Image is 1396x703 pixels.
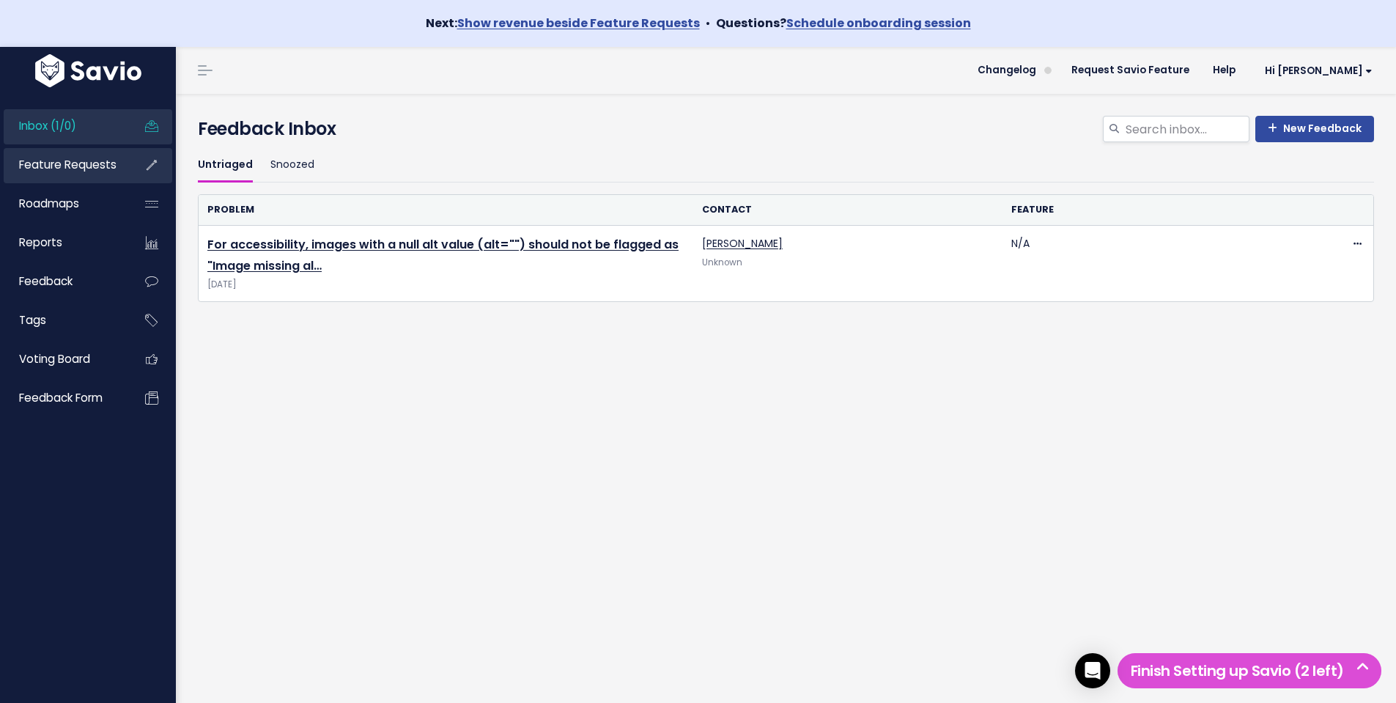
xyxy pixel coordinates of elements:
a: For accessibility, images with a null alt value (alt="") should not be flagged as "Image missing al… [207,236,679,274]
span: Roadmaps [19,196,79,211]
th: Problem [199,195,693,225]
a: Help [1201,59,1247,81]
span: Feedback [19,273,73,289]
strong: Next: [426,15,700,32]
th: Contact [693,195,1002,225]
a: Feedback [4,265,122,298]
a: Voting Board [4,342,122,376]
a: Feature Requests [4,148,122,182]
span: Hi [PERSON_NAME] [1265,65,1373,76]
div: Open Intercom Messenger [1075,653,1110,688]
span: Changelog [978,65,1036,76]
a: Untriaged [198,148,253,183]
a: Reports [4,226,122,260]
span: Inbox (1/0) [19,118,76,133]
h5: Finish Setting up Savio (2 left) [1124,660,1375,682]
a: Request Savio Feature [1060,59,1201,81]
strong: Questions? [716,15,971,32]
a: Hi [PERSON_NAME] [1247,59,1384,82]
a: Snoozed [270,148,314,183]
a: Tags [4,303,122,337]
a: Feedback form [4,381,122,415]
h4: Feedback Inbox [198,116,1374,142]
ul: Filter feature requests [198,148,1374,183]
a: New Feedback [1255,116,1374,142]
td: N/A [1002,226,1312,302]
a: Show revenue beside Feature Requests [457,15,700,32]
span: Reports [19,235,62,250]
a: Inbox (1/0) [4,109,122,143]
span: Tags [19,312,46,328]
input: Search inbox... [1124,116,1249,142]
a: [PERSON_NAME] [702,236,783,251]
span: Unknown [702,257,742,268]
a: Roadmaps [4,187,122,221]
span: • [706,15,710,32]
img: logo-white.9d6f32f41409.svg [32,54,145,87]
a: Schedule onboarding session [786,15,971,32]
span: Feedback form [19,390,103,405]
th: Feature [1002,195,1312,225]
span: Voting Board [19,351,90,367]
span: Feature Requests [19,157,117,172]
span: [DATE] [207,277,684,292]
